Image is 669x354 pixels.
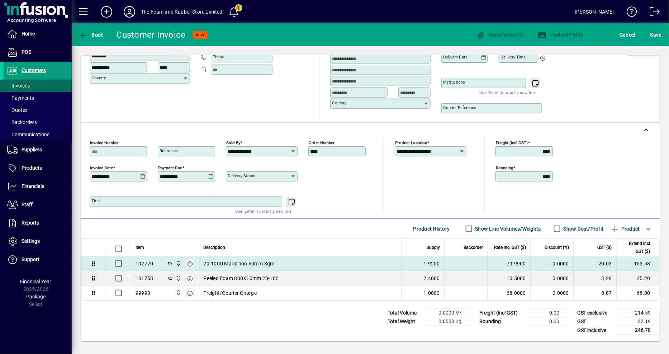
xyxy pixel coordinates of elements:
span: Customers [22,67,46,73]
a: Payments [4,92,72,104]
a: Knowledge Base [621,1,637,25]
label: Show Line Volumes/Weights [474,225,541,232]
button: Back [77,28,105,41]
span: 1.0000 [424,289,440,297]
mat-hint: Use 'Enter' to start a new line [236,207,292,215]
td: GST inclusive [574,326,617,335]
button: Product History [411,222,453,235]
div: 68.0000 [492,289,526,297]
span: 2.4000 [424,275,440,282]
button: Add [95,5,118,18]
button: Profile [118,5,141,18]
td: 246.78 [617,326,660,335]
a: Settings [4,232,72,250]
mat-label: Phone [213,54,224,59]
span: Description [204,244,226,251]
span: Extend incl GST ($) [621,240,650,255]
a: Logout [644,1,660,25]
app-page-header-button: Back [72,28,111,41]
td: Total Volume [384,309,427,317]
a: Quotes [4,104,72,116]
span: Discount (%) [545,244,569,251]
span: Invoices [7,83,30,89]
a: Suppliers [4,141,72,159]
td: 68.00 [616,286,659,300]
div: [PERSON_NAME] [575,6,614,18]
button: Cancel [618,28,637,41]
mat-label: Delivery date [443,55,468,60]
span: Foam & Rubber Store [174,260,182,268]
a: Invoices [4,80,72,92]
mat-label: Instructions [443,80,465,85]
td: Total Weight [384,317,427,326]
button: Documents (0) [475,28,525,41]
span: GST ($) [598,244,612,251]
span: Backorder [464,244,483,251]
mat-hint: Use 'Enter' to start a new line [480,88,536,96]
mat-label: Sold by [226,140,240,145]
mat-label: Delivery status [228,173,255,178]
mat-label: Order number [309,140,334,145]
mat-label: Title [91,198,100,203]
mat-label: Freight (incl GST) [496,140,528,145]
span: Freight/Courier Charge [204,289,257,297]
button: Product [607,222,644,235]
mat-label: Reference [160,148,178,153]
td: 32.19 [617,317,660,326]
td: 0.0000 M³ [427,309,470,317]
span: Product [611,223,640,235]
div: 79.9900 [492,260,526,267]
span: Payments [7,95,34,101]
td: Rounding [476,317,525,326]
a: Home [4,25,72,43]
div: 101758 [136,275,153,282]
mat-label: Delivery time [500,55,526,60]
td: Freight (incl GST) [476,309,525,317]
span: Back [79,32,103,38]
span: Foam & Rubber Store [174,289,182,297]
td: 0.0000 [530,256,573,271]
span: Item [136,244,144,251]
span: Communications [7,132,49,137]
a: Reports [4,214,72,232]
span: Suppliers [22,147,42,152]
span: Product History [413,223,450,235]
td: 0.00 [525,309,568,317]
span: S [650,32,653,38]
span: Settings [22,238,40,244]
td: 0.00 [525,317,568,326]
a: Products [4,159,72,177]
span: Cancel [620,29,636,41]
td: 0.0000 [530,286,573,300]
mat-label: Invoice number [90,140,119,145]
mat-label: Rounding [496,165,513,170]
a: Financials [4,178,72,195]
td: 0.0000 [530,271,573,286]
label: Show Cost/Profit [562,225,604,232]
a: POS [4,43,72,61]
span: Documents (0) [476,32,523,38]
div: 10.5000 [492,275,526,282]
span: Peeled Foam 800X10mm 20-100 [204,275,279,282]
div: The Foam and Rubber Store Limited [141,6,223,18]
td: 153.58 [616,256,659,271]
td: 3.29 [573,271,616,286]
td: 25.20 [616,271,659,286]
span: 20-100U Marathon 50mm Sqm [204,260,275,267]
span: Products [22,165,42,171]
span: Backorders [7,119,37,125]
mat-label: Payment due [158,165,182,170]
button: Save [649,28,663,41]
mat-label: Courier Reference [443,105,476,110]
td: GST exclusive [574,309,617,317]
div: 102770 [136,260,153,267]
span: POS [22,49,31,55]
a: Communications [4,128,72,141]
span: ave [650,29,661,41]
mat-label: Country [91,75,106,80]
td: 20.03 [573,256,616,271]
a: Backorders [4,116,72,128]
td: 0.0000 Kg [427,317,470,326]
mat-label: Country [332,100,346,105]
div: Customer Invoice [117,29,186,41]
